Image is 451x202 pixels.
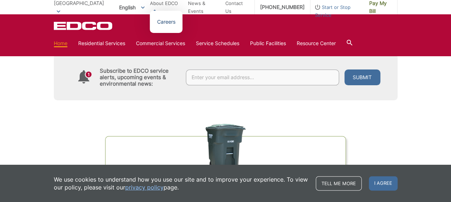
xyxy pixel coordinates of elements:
[157,18,175,26] a: Careers
[344,69,380,85] button: Submit
[186,69,339,85] input: Enter your email address...
[369,176,398,191] span: I agree
[297,39,336,47] a: Resource Center
[316,176,362,191] a: Tell me more
[54,175,309,191] p: We use cookies to understand how you use our site and to improve your experience. To view our pol...
[114,1,150,13] span: English
[196,39,239,47] a: Service Schedules
[125,183,164,191] a: privacy policy
[136,39,185,47] a: Commercial Services
[250,39,286,47] a: Public Facilities
[54,21,113,30] a: EDCD logo. Return to the homepage.
[54,39,67,47] a: Home
[100,68,179,87] h4: Subscribe to EDCO service alerts, upcoming events & environmental news:
[78,39,125,47] a: Residential Services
